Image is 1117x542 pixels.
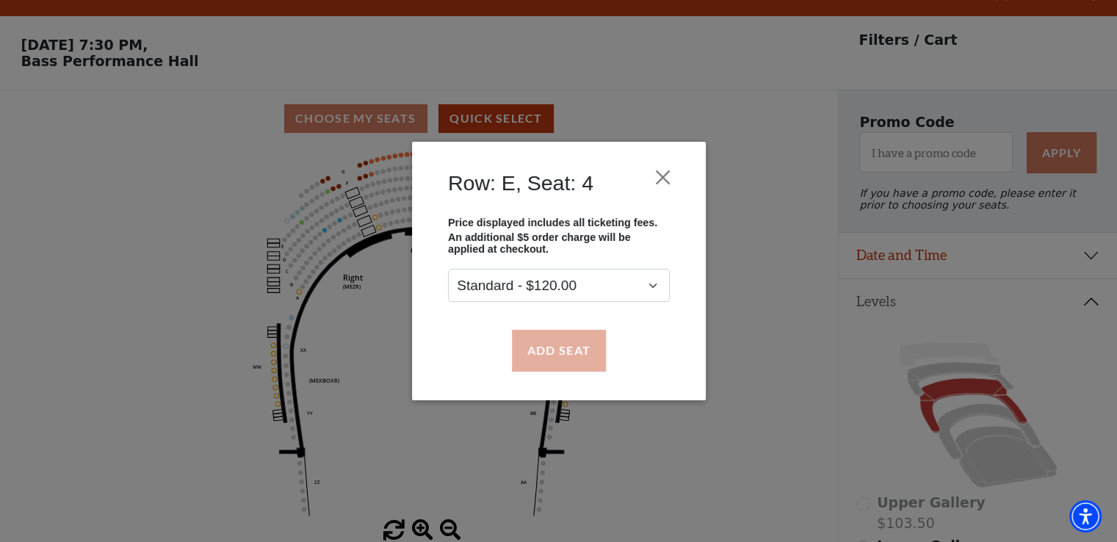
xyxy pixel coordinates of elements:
[1069,500,1102,532] div: Accessibility Menu
[448,217,670,228] p: Price displayed includes all ticketing fees.
[511,330,605,371] button: Add Seat
[648,164,676,192] button: Close
[448,232,670,256] p: An additional $5 order charge will be applied at checkout.
[448,170,593,195] h4: Row: E, Seat: 4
